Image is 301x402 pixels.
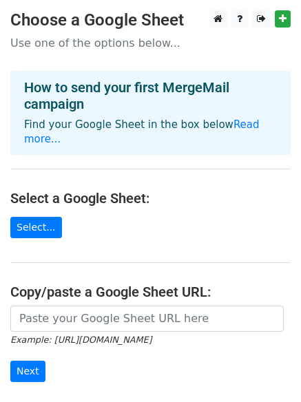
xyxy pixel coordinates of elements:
[10,306,284,332] input: Paste your Google Sheet URL here
[24,79,277,112] h4: How to send your first MergeMail campaign
[24,118,277,147] p: Find your Google Sheet in the box below
[10,284,291,300] h4: Copy/paste a Google Sheet URL:
[10,217,62,238] a: Select...
[10,335,152,345] small: Example: [URL][DOMAIN_NAME]
[10,36,291,50] p: Use one of the options below...
[10,361,45,382] input: Next
[10,10,291,30] h3: Choose a Google Sheet
[24,118,260,145] a: Read more...
[10,190,291,207] h4: Select a Google Sheet:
